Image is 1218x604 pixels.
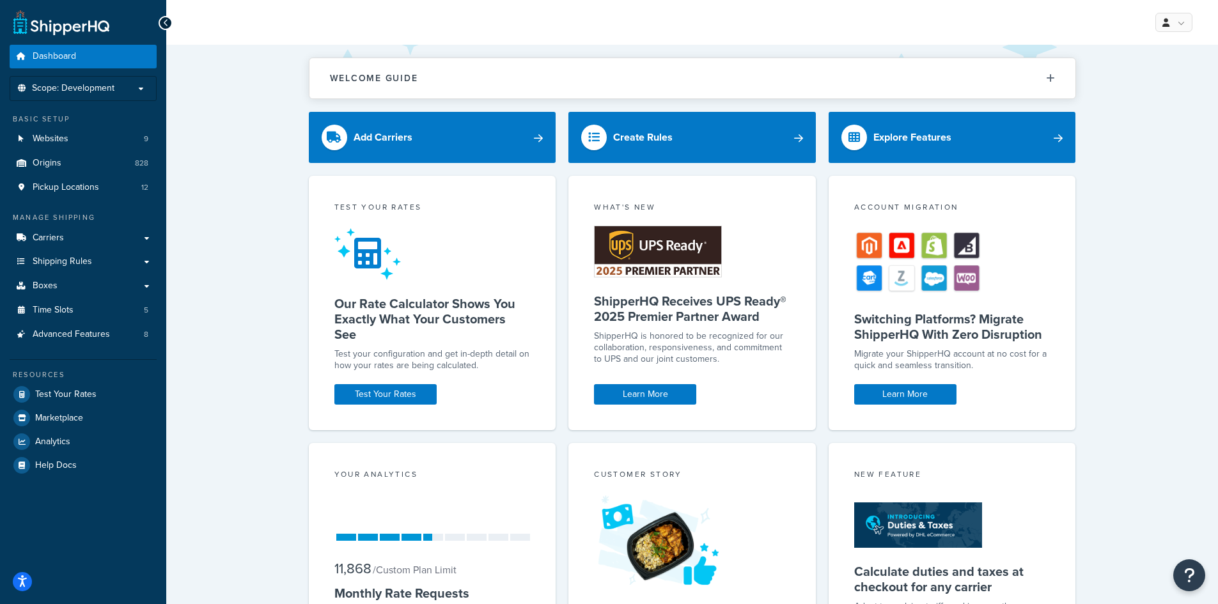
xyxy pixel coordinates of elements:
[613,128,673,146] div: Create Rules
[309,112,556,163] a: Add Carriers
[33,182,99,193] span: Pickup Locations
[141,182,148,193] span: 12
[144,134,148,144] span: 9
[568,112,816,163] a: Create Rules
[33,134,68,144] span: Websites
[33,51,76,62] span: Dashboard
[33,329,110,340] span: Advanced Features
[10,323,157,346] li: Advanced Features
[10,250,157,274] a: Shipping Rules
[873,128,951,146] div: Explore Features
[144,329,148,340] span: 8
[854,201,1050,216] div: Account Migration
[594,201,790,216] div: What's New
[10,176,157,199] li: Pickup Locations
[144,305,148,316] span: 5
[10,212,157,223] div: Manage Shipping
[334,201,531,216] div: Test your rates
[373,562,457,577] small: / Custom Plan Limit
[35,413,83,424] span: Marketplace
[854,348,1050,371] div: Migrate your ShipperHQ account at no cost for a quick and seamless transition.
[35,389,97,400] span: Test Your Rates
[10,383,157,406] a: Test Your Rates
[334,558,371,579] span: 11,868
[330,74,418,83] h2: Welcome Guide
[33,305,74,316] span: Time Slots
[33,158,61,169] span: Origins
[10,127,157,151] a: Websites9
[854,311,1050,342] h5: Switching Platforms? Migrate ShipperHQ With Zero Disruption
[33,256,92,267] span: Shipping Rules
[309,58,1075,98] button: Welcome Guide
[1173,559,1205,591] button: Open Resource Center
[10,369,157,380] div: Resources
[334,348,531,371] div: Test your configuration and get in-depth detail on how your rates are being calculated.
[10,323,157,346] a: Advanced Features8
[854,564,1050,594] h5: Calculate duties and taxes at checkout for any carrier
[10,45,157,68] a: Dashboard
[594,330,790,365] p: ShipperHQ is honored to be recognized for our collaboration, responsiveness, and commitment to UP...
[334,585,531,601] h5: Monthly Rate Requests
[334,384,437,405] a: Test Your Rates
[10,274,157,298] a: Boxes
[10,430,157,453] a: Analytics
[594,384,696,405] a: Learn More
[10,151,157,175] a: Origins828
[135,158,148,169] span: 828
[10,298,157,322] a: Time Slots5
[33,281,58,291] span: Boxes
[35,460,77,471] span: Help Docs
[32,83,114,94] span: Scope: Development
[10,407,157,430] a: Marketplace
[594,293,790,324] h5: ShipperHQ Receives UPS Ready® 2025 Premier Partner Award
[334,468,531,483] div: Your Analytics
[829,112,1076,163] a: Explore Features
[854,468,1050,483] div: New Feature
[854,384,956,405] a: Learn More
[354,128,412,146] div: Add Carriers
[35,437,70,447] span: Analytics
[10,298,157,322] li: Time Slots
[33,233,64,244] span: Carriers
[10,151,157,175] li: Origins
[10,226,157,250] a: Carriers
[10,127,157,151] li: Websites
[10,454,157,477] a: Help Docs
[594,468,790,483] div: Customer Story
[334,296,531,342] h5: Our Rate Calculator Shows You Exactly What Your Customers See
[10,114,157,125] div: Basic Setup
[10,176,157,199] a: Pickup Locations12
